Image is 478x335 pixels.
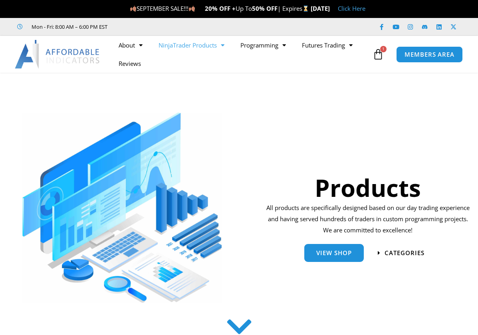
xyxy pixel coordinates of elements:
[396,46,463,63] a: MEMBERS AREA
[130,4,311,12] span: SEPTEMBER SALE!!! Up To | Expires
[264,171,472,204] h1: Products
[294,36,361,54] a: Futures Trading
[361,43,396,66] a: 1
[151,36,232,54] a: NinjaTrader Products
[130,6,136,12] img: 🍂
[316,250,352,256] span: View Shop
[252,4,278,12] strong: 50% OFF
[385,250,424,256] span: categories
[311,4,330,12] strong: [DATE]
[15,40,101,69] img: LogoAI | Affordable Indicators – NinjaTrader
[338,4,365,12] a: Click Here
[111,36,371,73] nav: Menu
[405,52,454,57] span: MEMBERS AREA
[30,22,107,32] span: Mon - Fri: 8:00 AM – 6:00 PM EST
[378,250,424,256] a: categories
[264,202,472,236] p: All products are specifically designed based on our day trading experience and having served hund...
[119,23,238,31] iframe: Customer reviews powered by Trustpilot
[111,54,149,73] a: Reviews
[189,6,195,12] img: 🍂
[303,6,309,12] img: ⌛
[22,113,222,303] img: ProductsSection scaled | Affordable Indicators – NinjaTrader
[380,46,387,52] span: 1
[111,36,151,54] a: About
[304,244,364,262] a: View Shop
[205,4,236,12] strong: 20% OFF +
[232,36,294,54] a: Programming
